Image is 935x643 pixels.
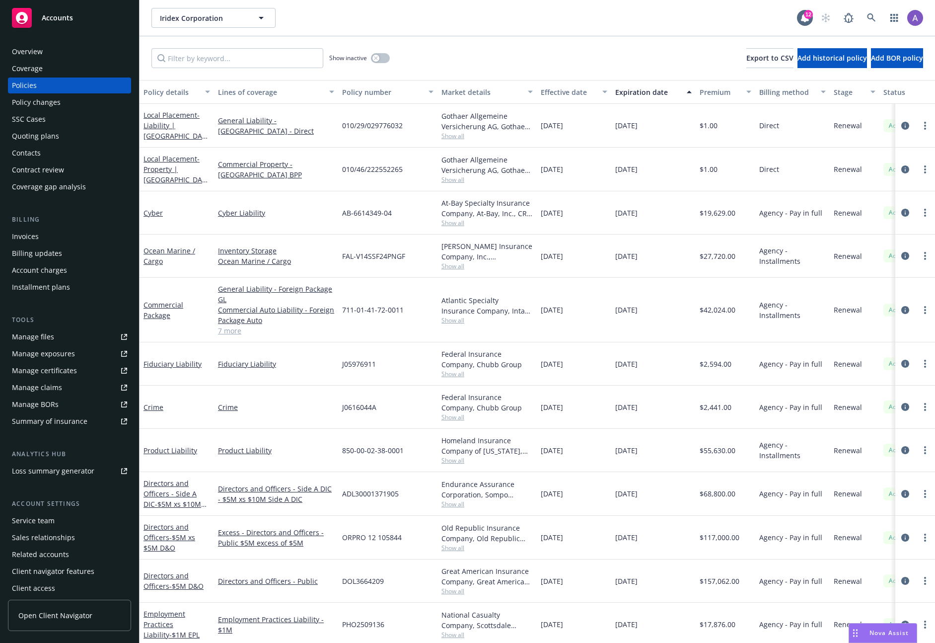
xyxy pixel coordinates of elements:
[919,619,931,631] a: more
[8,363,131,379] a: Manage certificates
[919,575,931,587] a: more
[342,305,404,315] span: 711-01-41-72-0011
[899,163,911,175] a: circleInformation
[8,279,131,295] a: Installment plans
[884,8,904,28] a: Switch app
[218,325,334,336] a: 7 more
[615,359,638,369] span: [DATE]
[8,162,131,178] a: Contract review
[441,631,533,639] span: Show all
[919,444,931,456] a: more
[144,87,199,97] div: Policy details
[541,305,563,315] span: [DATE]
[12,262,67,278] div: Account charges
[611,80,696,104] button: Expiration date
[12,279,70,295] div: Installment plans
[18,610,92,621] span: Open Client Navigator
[759,576,822,586] span: Agency - Pay in full
[441,132,533,140] span: Show all
[899,304,911,316] a: circleInformation
[541,251,563,261] span: [DATE]
[887,121,907,130] span: Active
[541,359,563,369] span: [DATE]
[759,245,826,266] span: Agency - Installments
[12,563,94,579] div: Client navigator features
[541,619,563,630] span: [DATE]
[615,576,638,586] span: [DATE]
[919,304,931,316] a: more
[218,527,334,548] a: Excess - Directors and Officers - Public $5M excess of $5M
[8,547,131,563] a: Related accounts
[441,413,533,421] span: Show all
[759,120,779,131] span: Direct
[700,208,735,218] span: $19,629.00
[8,449,131,459] div: Analytics hub
[700,402,731,412] span: $2,441.00
[342,532,402,543] span: ORPRO 12 105844
[615,532,638,543] span: [DATE]
[700,359,731,369] span: $2,594.00
[441,295,533,316] div: Atlantic Specialty Insurance Company, Intact Insurance
[834,576,862,586] span: Renewal
[746,48,793,68] button: Export to CSV
[12,162,64,178] div: Contract review
[615,208,638,218] span: [DATE]
[887,359,907,368] span: Active
[834,488,862,499] span: Renewal
[834,164,862,174] span: Renewal
[218,576,334,586] a: Directors and Officers - Public
[8,94,131,110] a: Policy changes
[160,13,246,23] span: Iridex Corporation
[441,500,533,508] span: Show all
[218,359,334,369] a: Fiduciary Liability
[441,587,533,595] span: Show all
[849,624,862,643] div: Drag to move
[140,80,214,104] button: Policy details
[759,300,826,321] span: Agency - Installments
[615,164,638,174] span: [DATE]
[218,256,334,266] a: Ocean Marine / Cargo
[919,358,931,370] a: more
[899,575,911,587] a: circleInformation
[144,499,207,519] span: - $5M xs $10M Side A DIC
[441,370,533,378] span: Show all
[12,61,43,77] div: Coverage
[342,619,384,630] span: PHO2509136
[537,80,611,104] button: Effective date
[899,358,911,370] a: circleInformation
[899,250,911,262] a: circleInformation
[8,4,131,32] a: Accounts
[696,80,755,104] button: Premium
[755,80,830,104] button: Billing method
[834,87,864,97] div: Stage
[887,576,907,585] span: Active
[218,208,334,218] a: Cyber Liability
[541,164,563,174] span: [DATE]
[218,284,334,305] a: General Liability - Foreign Package GL
[329,54,367,62] span: Show inactive
[338,80,437,104] button: Policy number
[12,530,75,546] div: Sales relationships
[8,346,131,362] span: Manage exposures
[214,80,338,104] button: Lines of coverage
[218,159,334,180] a: Commercial Property - [GEOGRAPHIC_DATA] BPP
[8,145,131,161] a: Contacts
[700,619,735,630] span: $17,876.00
[144,479,201,519] a: Directors and Officers - Side A DIC
[218,445,334,456] a: Product Liability
[12,580,55,596] div: Client access
[759,87,815,97] div: Billing method
[441,392,533,413] div: Federal Insurance Company, Chubb Group
[12,346,75,362] div: Manage exposures
[441,241,533,262] div: [PERSON_NAME] Insurance Company, Inc., [PERSON_NAME] Group, [PERSON_NAME] Cargo
[615,305,638,315] span: [DATE]
[169,630,200,640] span: - $1M EPL
[759,488,822,499] span: Agency - Pay in full
[887,165,907,174] span: Active
[342,359,376,369] span: J05976911
[759,532,822,543] span: Agency - Pay in full
[144,359,202,369] a: Fiduciary Liability
[849,623,917,643] button: Nova Assist
[144,154,206,195] a: Local Placement
[8,530,131,546] a: Sales relationships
